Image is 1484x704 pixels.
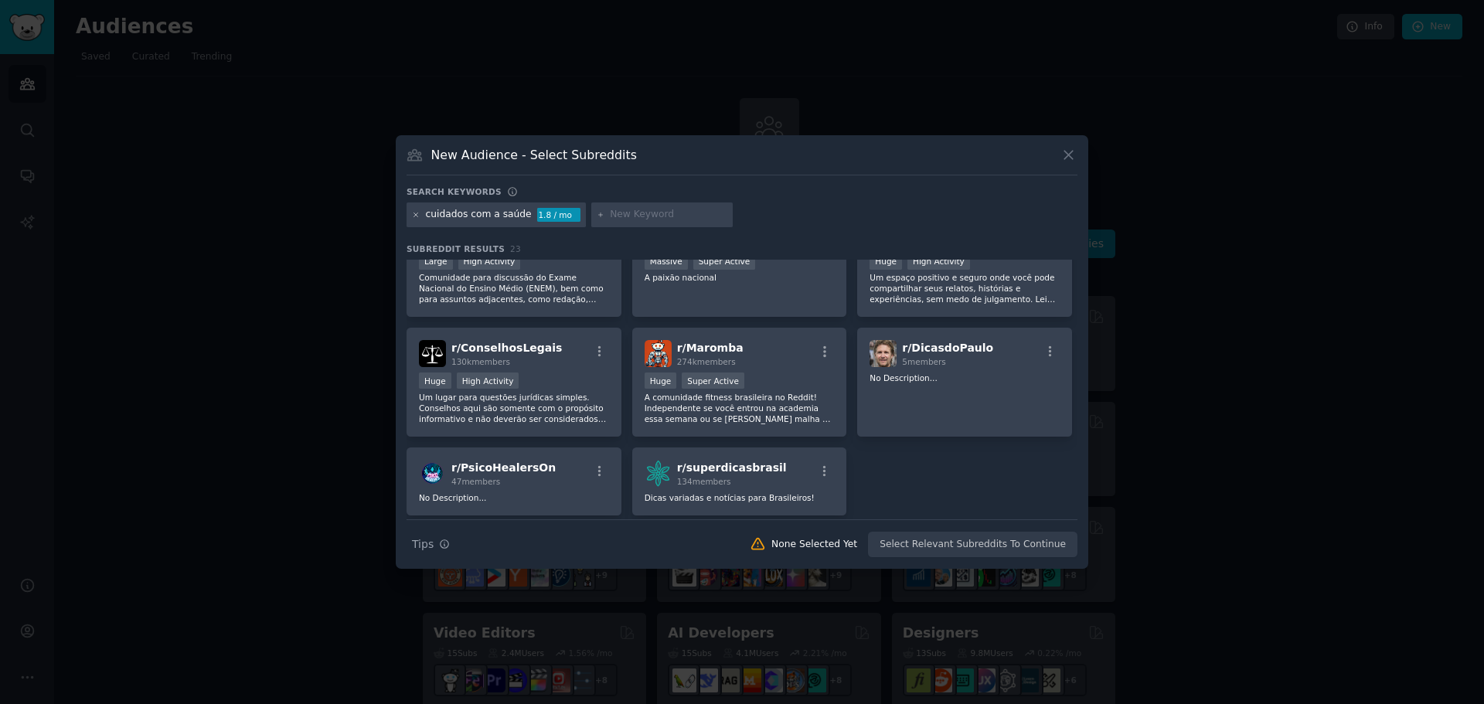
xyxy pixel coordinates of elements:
[682,372,744,389] div: Super Active
[426,208,532,222] div: cuidados com a saúde
[419,253,453,270] div: Large
[451,357,510,366] span: 130k members
[407,531,455,558] button: Tips
[902,342,993,354] span: r/ DicasdoPaulo
[419,340,446,367] img: ConselhosLegais
[645,253,688,270] div: Massive
[419,272,609,304] p: Comunidade para discussão do Exame Nacional do Ensino Médio (ENEM), bem como para assuntos adjace...
[419,392,609,424] p: Um lugar para questões jurídicas simples. Conselhos aqui são somente com o propósito informativo ...
[419,460,446,487] img: PsicoHealersOn
[537,208,580,222] div: 1.8 / mo
[645,392,835,424] p: A comunidade fitness brasileira no Reddit! Independente se você entrou na academia essa semana ou...
[451,342,562,354] span: r/ ConselhosLegais
[677,357,736,366] span: 274k members
[870,372,1060,383] p: No Description...
[451,477,500,486] span: 47 members
[645,372,677,389] div: Huge
[771,538,857,552] div: None Selected Yet
[412,536,434,553] span: Tips
[458,253,521,270] div: High Activity
[870,340,897,367] img: DicasdoPaulo
[645,272,835,283] p: A paixão nacional
[870,272,1060,304] p: Um espaço positivo e seguro onde você pode compartilhar seus relatos, histórias e experiências, s...
[431,147,637,163] h3: New Audience - Select Subreddits
[870,253,902,270] div: Huge
[645,492,835,503] p: Dicas variadas e notícias para Brasileiros!
[451,461,556,474] span: r/ PsicoHealersOn
[907,253,970,270] div: High Activity
[610,208,727,222] input: New Keyword
[902,357,946,366] span: 5 members
[457,372,519,389] div: High Activity
[419,492,609,503] p: No Description...
[693,253,756,270] div: Super Active
[419,372,451,389] div: Huge
[407,186,502,197] h3: Search keywords
[645,340,672,367] img: Maromba
[677,461,787,474] span: r/ superdicasbrasil
[407,243,505,254] span: Subreddit Results
[677,342,744,354] span: r/ Maromba
[677,477,731,486] span: 134 members
[510,244,521,253] span: 23
[645,460,672,487] img: superdicasbrasil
